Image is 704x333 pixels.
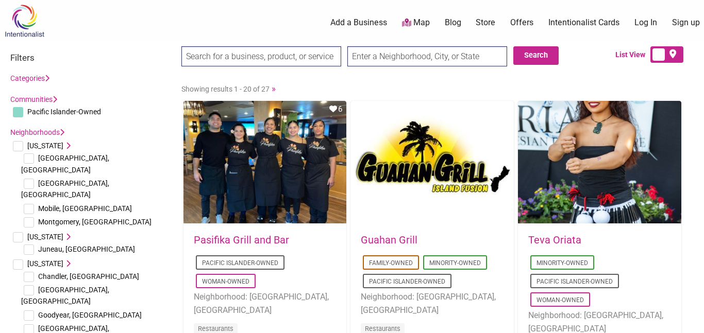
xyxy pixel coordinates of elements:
[21,154,109,173] span: [GEOGRAPHIC_DATA], [GEOGRAPHIC_DATA]
[181,46,341,66] input: Search for a business, product, or service
[181,85,270,93] span: Showing results 1 - 20 of 27
[27,108,101,116] span: Pacific Islander-Owned
[445,17,461,28] a: Blog
[272,83,276,94] a: »
[38,311,142,319] span: Goodyear, [GEOGRAPHIC_DATA]
[347,46,507,66] input: Enter a Neighborhood, City, or State
[194,234,289,246] a: Pasifika Grill and Bar
[202,259,278,267] a: Pacific Islander-Owned
[198,325,233,332] a: Restaurants
[537,296,584,304] a: Woman-Owned
[361,234,417,246] a: Guahan Grill
[615,49,650,60] span: List View
[194,290,337,317] li: Neighborhood: [GEOGRAPHIC_DATA], [GEOGRAPHIC_DATA]
[21,286,109,305] span: [GEOGRAPHIC_DATA], [GEOGRAPHIC_DATA]
[510,17,533,28] a: Offers
[38,272,139,281] span: Chandler, [GEOGRAPHIC_DATA]
[27,142,63,150] span: [US_STATE]
[369,259,413,267] a: Family-Owned
[10,95,57,103] a: Communities
[27,259,63,268] span: [US_STATE]
[537,259,588,267] a: Minority-Owned
[10,52,171,63] h3: Filters
[21,179,109,199] span: [GEOGRAPHIC_DATA], [GEOGRAPHIC_DATA]
[10,74,49,82] a: Categories
[330,17,387,28] a: Add a Business
[10,128,64,136] a: Neighborhoods
[38,218,152,226] span: Montgomery, [GEOGRAPHIC_DATA]
[476,17,495,28] a: Store
[634,17,657,28] a: Log In
[365,325,400,332] a: Restaurants
[27,233,63,241] span: [US_STATE]
[513,46,559,65] button: Search
[672,17,700,28] a: Sign up
[369,278,445,285] a: Pacific Islander-Owned
[38,245,135,253] span: Juneau, [GEOGRAPHIC_DATA]
[548,17,619,28] a: Intentionalist Cards
[202,278,249,285] a: Woman-Owned
[528,234,581,246] a: Teva Oriata
[537,278,613,285] a: Pacific Islander-Owned
[402,17,430,29] a: Map
[429,259,481,267] a: Minority-Owned
[38,204,132,213] span: Mobile, [GEOGRAPHIC_DATA]
[361,290,504,317] li: Neighborhood: [GEOGRAPHIC_DATA], [GEOGRAPHIC_DATA]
